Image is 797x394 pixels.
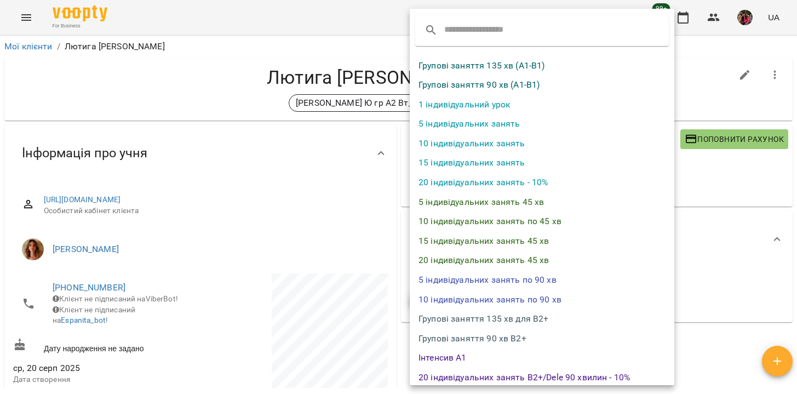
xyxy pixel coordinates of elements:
[410,212,674,231] li: 10 індивідуальних занять по 45 хв
[410,368,674,387] li: 20 індивідуальних занять В2+/Dele 90 хвилин - 10%
[410,114,674,134] li: 5 індивідуальних занять
[410,290,674,310] li: 10 індивідуальних занять по 90 хв
[410,56,674,76] li: Групові заняття 135 хв (А1-В1)
[410,192,674,212] li: 5 індивідуальних занять 45 хв
[410,153,674,173] li: 15 індивідуальних занять
[410,250,674,270] li: 20 індивідуальних занять 45 хв
[410,309,674,329] li: Групові заняття 135 хв для В2+
[410,173,674,192] li: 20 індивідуальних занять - 10%
[410,231,674,251] li: 15 індивідуальних занять 45 хв
[410,95,674,115] li: 1 індивідуальний урок
[410,134,674,153] li: 10 індивідуальних занять
[410,348,674,368] li: Інтенсив А1
[410,270,674,290] li: 5 індивідуальних занять по 90 хв
[410,329,674,349] li: Групові заняття 90 хв В2+
[410,75,674,95] li: Групові заняття 90 хв (А1-В1)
